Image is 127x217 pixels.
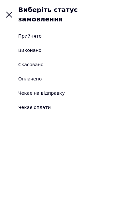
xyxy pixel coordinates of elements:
div: Скасовано [18,61,44,68]
div: Чекає на відправку [18,90,65,96]
div: Виконано [18,47,41,54]
div: Виберіть статус замовлення [18,5,122,24]
div: Оплачено [18,76,42,82]
div: Чекає оплати [18,104,51,111]
div: Прийнято [18,33,42,39]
